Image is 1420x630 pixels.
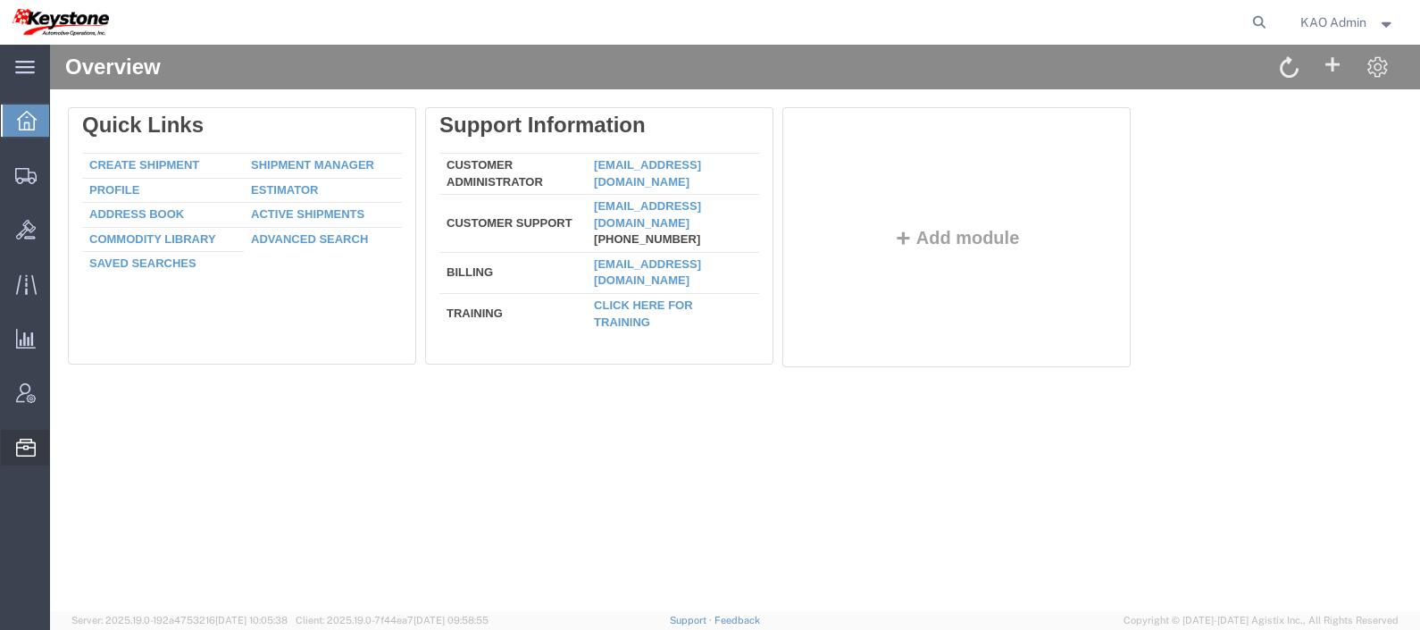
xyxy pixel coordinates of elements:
a: [EMAIL_ADDRESS][DOMAIN_NAME] [544,113,651,144]
a: Saved Searches [39,212,146,225]
span: Copyright © [DATE]-[DATE] Agistix Inc., All Rights Reserved [1123,613,1399,628]
img: logo [13,9,109,36]
button: Add module [839,183,975,203]
a: Active Shipments [201,163,314,176]
a: [EMAIL_ADDRESS][DOMAIN_NAME] [544,213,651,243]
a: Address Book [39,163,134,176]
td: Billing [389,207,537,248]
span: [DATE] 10:05:38 [215,615,288,626]
td: Customer Administrator [389,109,537,150]
span: Server: 2025.19.0-192a4753216 [71,615,288,626]
div: Support Information [389,68,709,93]
a: Commodity Library [39,188,166,201]
a: [EMAIL_ADDRESS][DOMAIN_NAME] [544,155,651,185]
button: KAO Admin [1299,12,1396,33]
span: [DATE] 09:58:55 [413,615,489,626]
a: Feedback [714,615,760,626]
a: Shipment Manager [201,113,324,127]
iframe: FS Legacy Container [50,45,1420,611]
td: Customer Support [389,150,537,208]
a: Estimator [201,139,268,152]
a: Support [670,615,714,626]
a: Click here for training [544,254,643,284]
span: KAO Admin [1300,13,1366,32]
a: Advanced Search [201,188,318,201]
span: Client: 2025.19.0-7f44ea7 [296,615,489,626]
td: Training [389,248,537,286]
td: [PHONE_NUMBER] [537,150,709,208]
a: Profile [39,139,89,152]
